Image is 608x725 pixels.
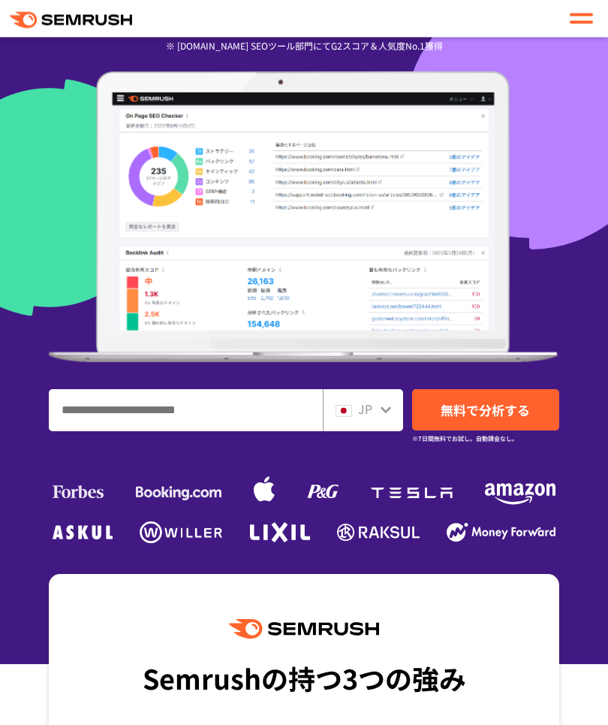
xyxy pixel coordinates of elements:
img: Semrush [229,620,379,640]
span: JP [358,400,372,418]
input: ドメイン、キーワードまたはURLを入力してください [50,391,322,431]
div: ※ [DOMAIN_NAME] SEOツール部門にてG2スコア＆人気度No.1獲得 [49,39,559,53]
div: Semrushの持つ3つの強み [143,651,466,706]
span: 無料で分析する [441,401,530,420]
small: ※7日間無料でお試し。自動課金なし。 [412,432,518,446]
a: 無料で分析する [412,390,559,431]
